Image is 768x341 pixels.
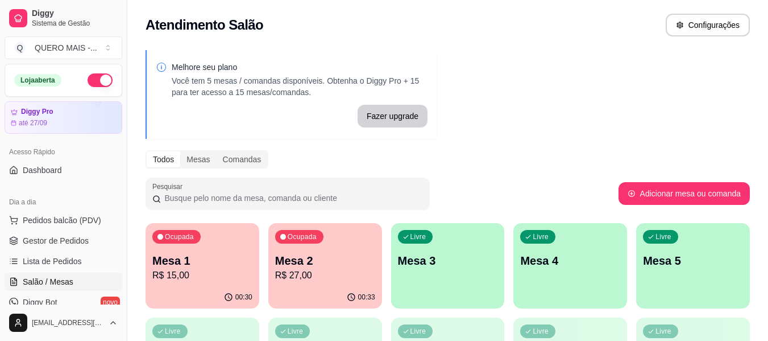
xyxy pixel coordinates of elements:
[666,14,750,36] button: Configurações
[180,151,216,167] div: Mesas
[5,101,122,134] a: Diggy Proaté 27/09
[5,5,122,32] a: DiggySistema de Gestão
[288,232,317,241] p: Ocupada
[165,327,181,336] p: Livre
[161,192,423,204] input: Pesquisar
[410,232,426,241] p: Livre
[23,215,101,226] span: Pedidos balcão (PDV)
[5,161,122,179] a: Dashboard
[533,232,549,241] p: Livre
[288,327,304,336] p: Livre
[398,253,498,269] p: Mesa 3
[358,105,427,128] button: Fazer upgrade
[32,318,104,327] span: [EMAIL_ADDRESS][DOMAIN_NAME]
[358,293,375,302] p: 00:33
[5,211,122,229] button: Pedidos balcão (PDV)
[146,223,259,309] button: OcupadaMesa 1R$ 15,0000:30
[14,74,61,87] div: Loja aberta
[655,327,671,336] p: Livre
[172,61,427,73] p: Melhore seu plano
[152,253,252,269] p: Mesa 1
[23,235,89,246] span: Gestor de Pedidos
[32,19,118,28] span: Sistema de Gestão
[520,253,620,269] p: Mesa 4
[655,232,671,241] p: Livre
[275,269,375,282] p: R$ 27,00
[268,223,382,309] button: OcupadaMesa 2R$ 27,0000:33
[88,73,113,87] button: Alterar Status
[5,273,122,291] a: Salão / Mesas
[23,256,82,267] span: Lista de Pedidos
[217,151,268,167] div: Comandas
[172,75,427,98] p: Você tem 5 mesas / comandas disponíveis. Obtenha o Diggy Pro + 15 para ter acesso a 15 mesas/coma...
[14,42,26,54] span: Q
[618,182,750,205] button: Adicionar mesa ou comanda
[19,118,47,128] article: até 27/09
[5,232,122,250] a: Gestor de Pedidos
[152,269,252,282] p: R$ 15,00
[152,182,186,191] label: Pesquisar
[235,293,252,302] p: 00:30
[23,165,62,176] span: Dashboard
[23,276,73,287] span: Salão / Mesas
[513,223,627,309] button: LivreMesa 4
[23,297,57,308] span: Diggy Bot
[21,108,53,116] article: Diggy Pro
[275,253,375,269] p: Mesa 2
[5,193,122,211] div: Dia a dia
[5,36,122,59] button: Select a team
[643,253,743,269] p: Mesa 5
[5,143,122,161] div: Acesso Rápido
[533,327,549,336] p: Livre
[35,42,97,54] div: QUERO MAIS - ...
[146,16,263,34] h2: Atendimento Salão
[391,223,505,309] button: LivreMesa 3
[410,327,426,336] p: Livre
[5,309,122,336] button: [EMAIL_ADDRESS][DOMAIN_NAME]
[5,293,122,311] a: Diggy Botnovo
[147,151,180,167] div: Todos
[636,223,750,309] button: LivreMesa 5
[5,252,122,270] a: Lista de Pedidos
[165,232,194,241] p: Ocupada
[32,9,118,19] span: Diggy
